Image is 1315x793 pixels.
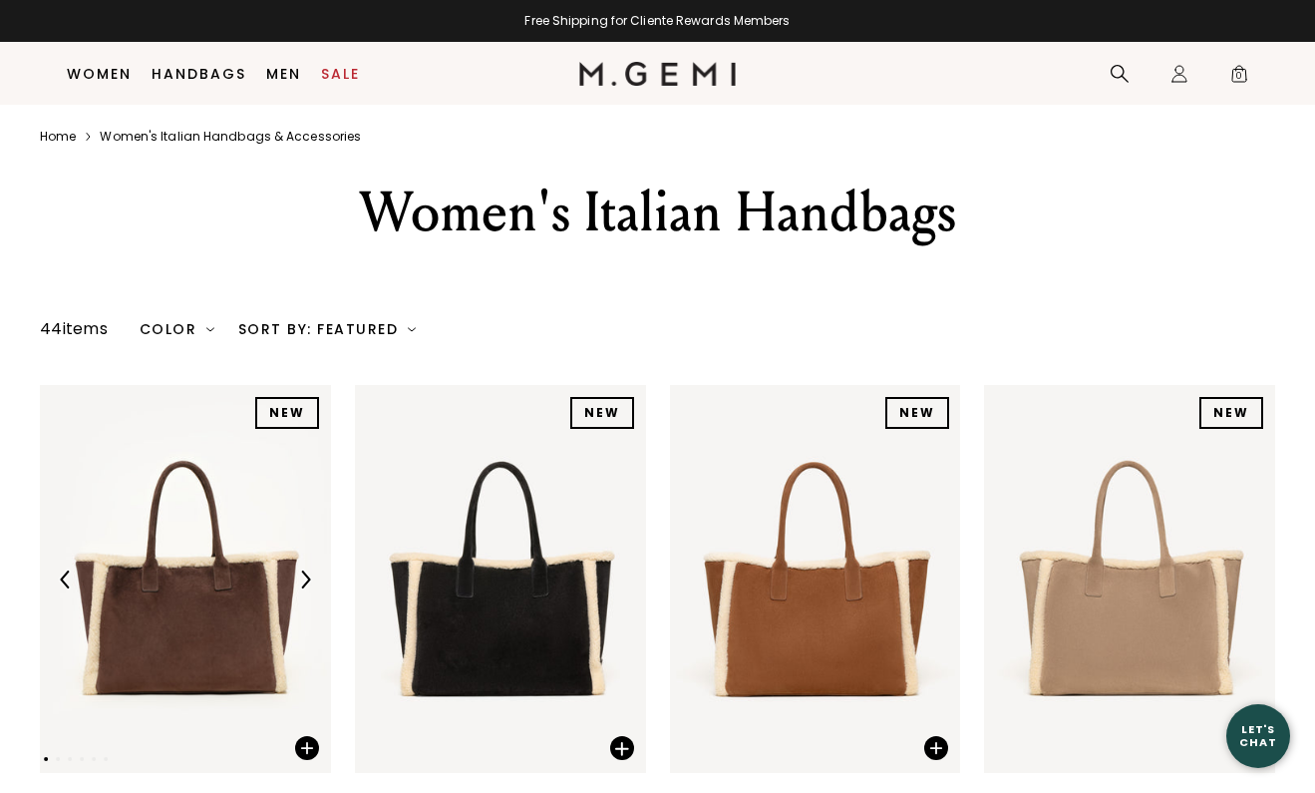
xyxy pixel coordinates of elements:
[266,66,301,82] a: Men
[321,66,360,82] a: Sale
[296,571,314,589] img: Next Arrow
[57,571,75,589] img: Previous Arrow
[40,129,76,145] a: Home
[206,325,214,333] img: chevron-down.svg
[885,397,949,429] div: NEW
[579,62,736,86] img: M.Gemi
[1199,397,1263,429] div: NEW
[40,317,108,341] div: 44 items
[152,66,246,82] a: Handbags
[1229,68,1249,88] span: 0
[238,321,416,337] div: Sort By: Featured
[100,129,361,145] a: Women's italian handbags & accessories
[288,177,1028,248] div: Women's Italian Handbags
[255,397,319,429] div: NEW
[670,385,961,773] img: The Neva Tote
[40,385,331,773] img: The Neva Tote
[140,321,214,337] div: Color
[570,397,634,429] div: NEW
[408,325,416,333] img: chevron-down.svg
[67,66,132,82] a: Women
[984,385,1275,773] img: The Neva Tote
[1226,723,1290,748] div: Let's Chat
[355,385,646,773] img: The Neva Tote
